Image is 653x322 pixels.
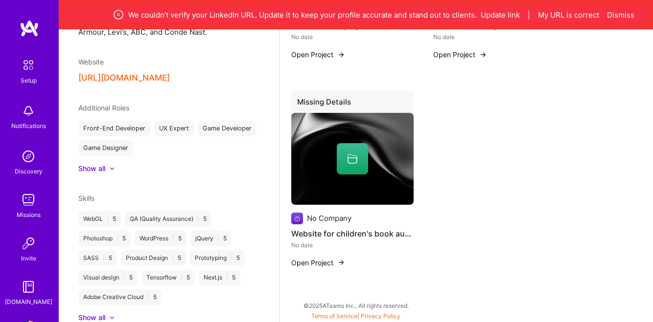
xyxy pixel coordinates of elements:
[107,215,109,223] span: |
[78,121,150,136] div: Front-End Developer
[311,312,357,320] a: Terms of Service
[197,215,199,223] span: |
[78,140,133,156] div: Game Designer
[78,250,117,266] div: SASS 5
[528,10,530,20] span: |
[291,213,303,224] img: Company logo
[125,211,211,227] div: QA (Quality Assurance) 5
[190,231,232,246] div: jQuery 5
[78,194,94,202] span: Skills
[15,166,43,176] div: Discovery
[78,164,105,173] div: Show all
[481,10,520,20] button: Update link
[121,250,186,266] div: Product Design 5
[307,213,351,223] div: No Company
[147,293,149,301] span: |
[78,73,170,83] button: [URL][DOMAIN_NAME]
[291,227,414,240] h4: Website for children's book author
[19,277,38,297] img: guide book
[117,235,118,242] span: |
[190,250,245,266] div: Prototyping 5
[291,113,414,205] img: cover
[5,297,52,307] div: [DOMAIN_NAME]
[538,10,599,20] button: My URL is correct
[291,240,414,250] div: No date
[291,258,345,268] button: Open Project
[123,274,125,281] span: |
[311,312,400,320] span: |
[231,254,233,262] span: |
[78,231,131,246] div: Photoshop 5
[337,258,345,266] img: arrow-right
[17,210,41,220] div: Missions
[78,211,121,227] div: WebGL 5
[337,51,345,59] img: arrow-right
[59,293,653,318] div: © 2025 ATeams Inc., All rights reserved.
[78,289,162,305] div: Adobe Creative Cloud 5
[361,312,400,320] a: Privacy Policy
[18,55,39,75] img: setup
[20,20,39,37] img: logo
[110,9,602,21] div: We couldn’t verify your LinkedIn URL. Update it to keep your profile accurate and stand out to cl...
[135,231,187,246] div: WordPress 5
[19,147,38,166] img: discovery
[198,121,257,136] div: Game Developer
[78,270,138,285] div: Visual design 5
[172,254,174,262] span: |
[226,274,228,281] span: |
[433,32,556,42] div: No date
[103,254,105,262] span: |
[21,75,37,86] div: Setup
[19,101,38,121] img: bell
[172,235,174,242] span: |
[217,235,219,242] span: |
[291,91,414,117] div: Missing Details
[607,10,634,20] button: Dismiss
[479,51,487,59] img: arrow-right
[141,270,195,285] div: Tensorflow 5
[21,253,36,263] div: Invite
[291,49,345,60] button: Open Project
[19,190,38,210] img: teamwork
[181,274,183,281] span: |
[154,121,194,136] div: UX Expert
[78,58,104,66] span: Website
[11,121,46,131] div: Notifications
[78,104,129,112] span: Additional Roles
[291,32,414,42] div: No date
[199,270,240,285] div: Next.js 5
[19,234,38,253] img: Invite
[433,49,487,60] button: Open Project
